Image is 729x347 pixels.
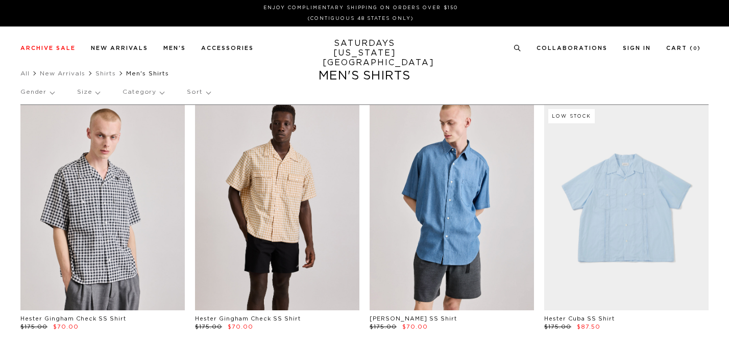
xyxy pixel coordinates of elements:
p: Category [123,81,164,104]
span: $175.00 [544,324,571,330]
a: All [20,70,30,76]
div: Low Stock [548,109,595,123]
a: SATURDAYS[US_STATE][GEOGRAPHIC_DATA] [323,39,407,68]
a: [PERSON_NAME] SS Shirt [370,316,457,322]
span: $175.00 [370,324,397,330]
span: $70.00 [402,324,428,330]
small: 0 [693,46,697,51]
span: $175.00 [195,324,222,330]
a: Collaborations [537,45,607,51]
p: Sort [187,81,210,104]
p: (Contiguous 48 States Only) [25,15,697,22]
span: $70.00 [53,324,79,330]
span: $175.00 [20,324,47,330]
a: New Arrivals [91,45,148,51]
p: Size [77,81,100,104]
a: Shirts [95,70,116,76]
a: Archive Sale [20,45,76,51]
p: Enjoy Complimentary Shipping on Orders Over $150 [25,4,697,12]
a: Hester Cuba SS Shirt [544,316,615,322]
a: Men's [163,45,186,51]
a: Hester Gingham Check SS Shirt [195,316,301,322]
span: $87.50 [577,324,600,330]
span: $70.00 [228,324,253,330]
a: New Arrivals [40,70,85,76]
a: Hester Gingham Check SS Shirt [20,316,126,322]
a: Accessories [201,45,254,51]
a: Cart (0) [666,45,701,51]
span: Men's Shirts [126,70,169,76]
a: Sign In [623,45,651,51]
p: Gender [20,81,54,104]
